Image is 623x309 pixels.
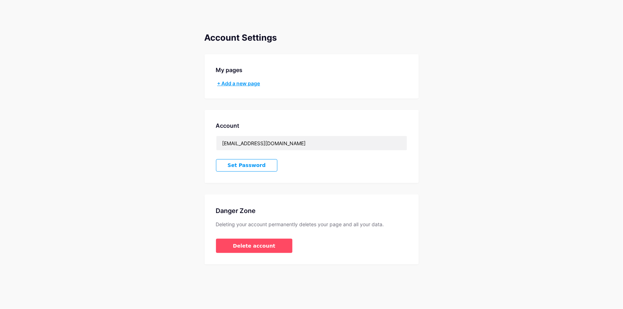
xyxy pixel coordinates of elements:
span: Set Password [228,162,266,168]
div: + Add a new page [217,80,407,87]
input: Email [216,136,407,150]
div: My pages [216,66,407,74]
span: Delete account [233,242,276,250]
div: Account Settings [205,33,419,43]
div: Account [216,121,407,130]
button: Delete account [216,239,293,253]
div: Deleting your account permanently deletes your page and all your data. [216,221,407,227]
button: Set Password [216,159,278,172]
div: Danger Zone [216,206,407,216]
